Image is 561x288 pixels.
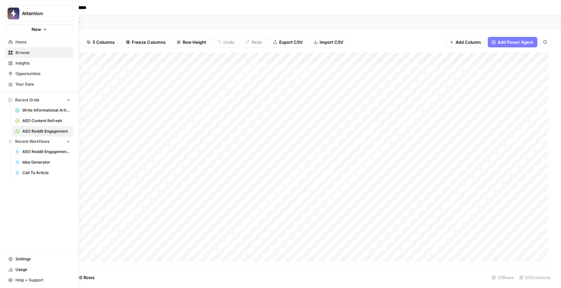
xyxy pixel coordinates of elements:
span: AEO Reddit Engagement [22,128,70,134]
button: Add Column [445,37,485,47]
button: Undo [213,37,239,47]
span: Add Power Agent [498,39,533,45]
span: Browse [15,50,70,56]
span: Recent Workflows [15,139,49,144]
span: Call To Article [22,170,70,176]
a: Idea Generator [12,157,73,168]
span: New [32,26,41,33]
button: Freeze Columns [122,37,170,47]
span: Opportunities [15,71,70,77]
button: Workspace: Attention [5,5,73,22]
a: Your Data [5,79,73,90]
button: Add Power Agent [488,37,537,47]
span: Settings [15,256,70,262]
span: Idea Generator [22,159,70,165]
span: Insights [15,60,70,66]
div: 5/5 Columns [517,272,553,283]
button: 5 Columns [82,37,119,47]
span: Attention [22,10,62,17]
span: Export CSV [279,39,303,45]
span: Write Informational Articles [22,107,70,113]
img: Attention Logo [8,8,19,19]
a: Usage [5,264,73,275]
a: Call To Article [12,168,73,178]
span: Recent Grids [15,97,39,103]
span: 5 Columns [93,39,115,45]
span: Usage [15,267,70,273]
span: Undo [223,39,235,45]
span: Your Data [15,81,70,87]
span: Row Height [183,39,206,45]
a: Write Informational Articles [12,105,73,116]
a: AEO Reddit Engagement [12,126,73,137]
span: Help + Support [15,277,70,283]
button: Redo [241,37,266,47]
span: Import CSV [320,39,343,45]
button: Recent Workflows [5,137,73,146]
a: Opportunities [5,68,73,79]
a: AEO Content Refresh [12,116,73,126]
span: Add 10 Rows [68,274,95,281]
a: Settings [5,254,73,264]
a: Browse [5,47,73,58]
a: AEO Reddit Engagement - Fork [12,146,73,157]
span: Home [15,39,70,45]
button: New [5,24,73,34]
button: Help + Support [5,275,73,285]
button: Import CSV [309,37,348,47]
span: AEO Content Refresh [22,118,70,124]
a: Insights [5,58,73,68]
button: Export CSV [269,37,307,47]
div: 23 Rows [489,272,517,283]
button: Row Height [172,37,211,47]
span: Add Column [456,39,481,45]
a: Home [5,37,73,47]
span: AEO Reddit Engagement - Fork [22,149,70,155]
button: Recent Grids [5,95,73,105]
span: Freeze Columns [132,39,166,45]
span: Redo [252,39,262,45]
